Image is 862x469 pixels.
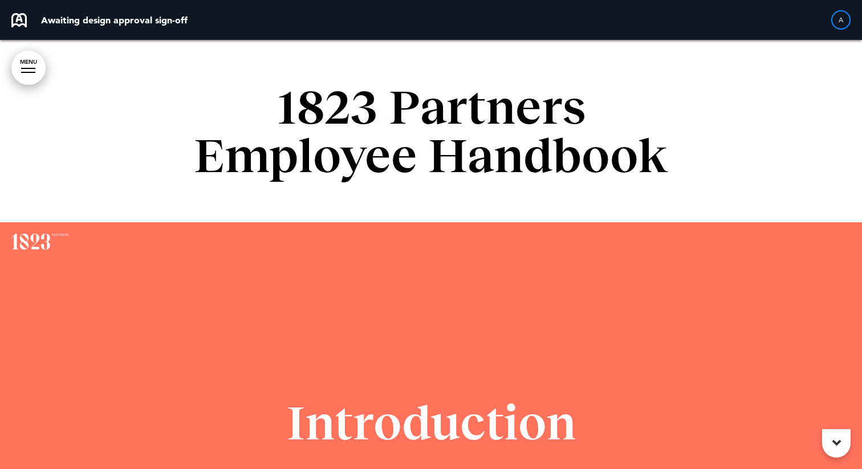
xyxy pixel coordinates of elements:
h1: 1823 Partners Employee Handbook [146,83,716,180]
a: MENU [11,51,46,85]
img: airmason-logo [11,13,27,27]
p: Awaiting design approval sign-off [41,15,188,25]
span: Introduction [287,395,576,450]
div: A [831,10,851,30]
